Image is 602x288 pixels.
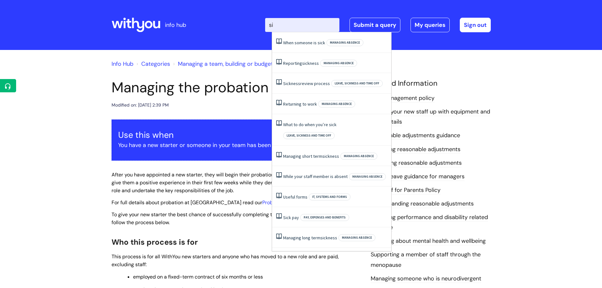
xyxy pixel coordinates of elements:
a: Managing someone who is neurodivergent [371,275,481,283]
span: For full details about probation at [GEOGRAPHIC_DATA] read our . [112,199,301,206]
span: Pay, expenses and benefits [300,214,349,221]
span: Managing absence [349,173,386,180]
a: Speaking about mental health and wellbeing [371,237,486,245]
a: Understanding reasonable adjustments [371,200,474,208]
a: Time Off for Parents Policy [371,186,441,194]
div: | - [265,18,491,32]
p: You have a new starter or someone in your team has been promoted or changed roles. [118,140,355,150]
a: Family leave guidance for managers [371,173,465,181]
a: Returning to work [283,101,317,107]
div: Modified on: [DATE] 2:39 PM [112,101,169,109]
h3: Use this when [118,130,355,140]
a: Managing a team, building or budget [178,60,273,68]
li: Solution home [135,59,170,69]
p: info hub [165,20,186,30]
a: Categories [141,60,170,68]
h4: Related Information [371,79,491,88]
h1: Managing the probation process [112,79,361,96]
a: Sign out [460,18,491,32]
span: After you have appointed a new starter, they will begin their probationary period. This is an opp... [112,171,360,194]
a: What to do when you’re sick [283,122,337,127]
span: Leave, sickness and time off [283,132,335,139]
span: Leave, sickness and time off [331,80,383,87]
span: sickness [322,153,339,159]
a: Useful forms [283,194,307,200]
span: sickness [320,235,337,241]
span: Who this process is for [112,237,198,247]
a: When someone is sick [283,40,325,46]
a: Line management policy [371,94,435,102]
a: Sicknessreview process [283,81,330,86]
span: Sickness [283,81,300,86]
a: Recording reasonable adjustments [371,159,462,167]
a: Submit a query [350,18,400,32]
span: IT, systems and forms [309,193,350,200]
span: This process is for all WithYou new starters and anyone who has moved to a new role and are paid,... [112,253,339,268]
a: My queries [410,18,450,32]
span: Managing absence [338,234,375,241]
a: While‌ ‌your‌ ‌staff‌ ‌member‌ ‌is‌ ‌absent‌ [283,174,348,179]
span: Managing absence [340,153,377,160]
a: Managing long termsickness [283,235,337,241]
span: sickness [302,60,319,66]
span: To give your new starter the best chance of successfully completing their probation, it’s importa... [112,211,358,226]
span: Managing absence [320,60,357,67]
a: Sick pay [283,215,299,220]
span: employed on a fixed-term contract of six months or less [133,273,263,280]
a: Managing short termsickness [283,153,339,159]
a: Probation Policy [262,199,300,206]
a: Reasonable adjustments guidance [371,132,460,140]
span: Managing absence [326,39,363,46]
a: Setting your new staff up with equipment and login details [371,108,490,126]
a: Managing performance and disability related absence [371,213,488,232]
span: Managing absence [318,101,355,107]
a: Info Hub [112,60,133,68]
a: Managing reasonable adjustments [371,145,460,154]
a: Reportingsickness [283,60,319,66]
a: Supporting a member of staff through the menopause [371,251,481,269]
input: Search [265,18,339,32]
li: Managing a team, building or budget [172,59,273,69]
